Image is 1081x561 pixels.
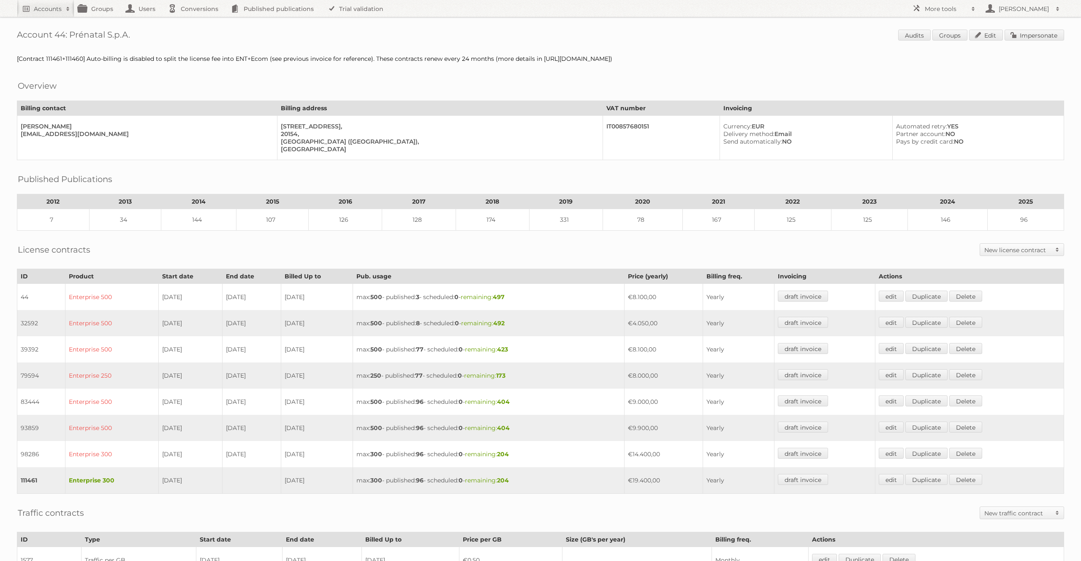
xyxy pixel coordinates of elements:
div: 20154, [281,130,596,138]
td: max: - published: - scheduled: - [353,467,625,494]
a: Duplicate [905,448,948,459]
th: 2023 [831,194,907,209]
strong: 96 [416,477,424,484]
th: Billed Up to [361,532,459,547]
td: Yearly [703,467,774,494]
a: Duplicate [905,343,948,354]
td: Enterprise 500 [65,415,158,441]
th: 2024 [908,194,988,209]
h2: Traffic contracts [18,507,84,519]
a: edit [879,343,904,354]
td: [DATE] [281,310,353,336]
strong: 173 [496,372,505,379]
td: €9.000,00 [625,389,703,415]
h2: License contracts [18,243,90,256]
th: Invoicing [720,101,1064,116]
td: 174 [456,209,529,231]
a: draft invoice [778,343,828,354]
div: [PERSON_NAME] [21,123,270,130]
div: EUR [723,123,886,130]
span: Toggle [1051,244,1064,256]
a: draft invoice [778,474,828,485]
td: [DATE] [281,441,353,467]
td: max: - published: - scheduled: - [353,310,625,336]
strong: 0 [459,398,463,406]
th: End date [222,269,281,284]
a: Edit [969,30,1003,41]
td: [DATE] [158,336,222,362]
a: Duplicate [905,317,948,328]
th: 2012 [17,194,90,209]
a: Impersonate [1005,30,1064,41]
td: Enterprise 500 [65,284,158,310]
th: Start date [158,269,222,284]
strong: 3 [416,293,419,301]
a: Duplicate [905,422,948,433]
th: Price (yearly) [625,269,703,284]
th: Billing address [277,101,603,116]
span: remaining: [464,372,505,379]
td: Enterprise 250 [65,362,158,389]
a: draft invoice [778,395,828,406]
a: Duplicate [905,395,948,406]
span: remaining: [465,424,510,432]
a: draft invoice [778,422,828,433]
td: Yearly [703,310,774,336]
td: 96 [987,209,1064,231]
td: Enterprise 300 [65,467,158,494]
th: Actions [875,269,1064,284]
h2: New license contract [984,246,1051,254]
td: [DATE] [281,362,353,389]
span: Toggle [1051,507,1064,519]
th: 2018 [456,194,529,209]
th: Billing freq. [712,532,809,547]
td: [DATE] [222,415,281,441]
strong: 423 [497,346,508,353]
td: 83444 [17,389,65,415]
h2: Published Publications [18,173,112,185]
th: Billing freq. [703,269,774,284]
span: remaining: [461,319,505,327]
span: remaining: [461,293,505,301]
strong: 250 [370,372,381,379]
a: Delete [949,317,982,328]
strong: 300 [370,450,382,458]
th: End date [282,532,361,547]
th: Size (GB's per year) [562,532,712,547]
td: 93859 [17,415,65,441]
td: [DATE] [281,467,353,494]
a: Duplicate [905,291,948,302]
a: edit [879,422,904,433]
a: Audits [898,30,931,41]
a: edit [879,291,904,302]
td: €4.050,00 [625,310,703,336]
a: Delete [949,448,982,459]
th: Start date [196,532,282,547]
td: [DATE] [222,284,281,310]
strong: 96 [416,398,424,406]
a: edit [879,448,904,459]
span: Pays by credit card: [896,138,954,145]
td: 34 [89,209,161,231]
th: 2021 [682,194,755,209]
div: [GEOGRAPHIC_DATA] [281,145,596,153]
td: max: - published: - scheduled: - [353,415,625,441]
td: 126 [308,209,382,231]
td: 167 [682,209,755,231]
td: Enterprise 500 [65,310,158,336]
td: Enterprise 500 [65,336,158,362]
td: €8.000,00 [625,362,703,389]
td: IT00857680151 [603,116,720,160]
td: 107 [236,209,309,231]
td: [DATE] [281,284,353,310]
td: Yearly [703,336,774,362]
td: 128 [382,209,456,231]
th: 2014 [161,194,236,209]
th: Product [65,269,158,284]
strong: 500 [370,346,382,353]
span: Automated retry: [896,123,947,130]
a: draft invoice [778,291,828,302]
td: 125 [831,209,907,231]
th: ID [17,269,65,284]
span: remaining: [465,346,508,353]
